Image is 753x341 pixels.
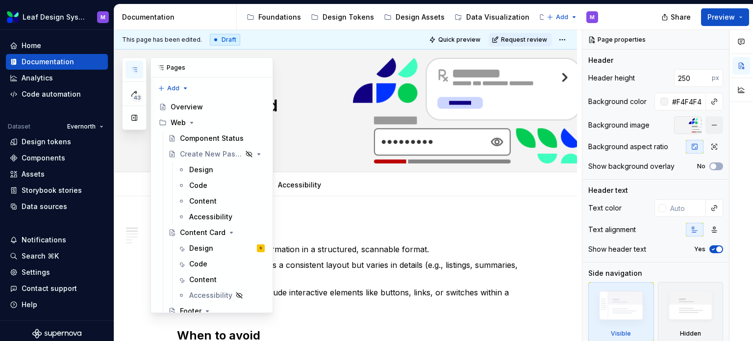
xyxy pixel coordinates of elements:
button: Notifications [6,232,108,248]
div: Show header text [588,244,646,254]
a: Create New Password [164,146,269,162]
span: Add [167,84,179,92]
div: Design [189,243,213,253]
div: Design Assets [396,12,445,22]
a: Design [174,162,269,178]
button: Add [155,81,192,95]
div: Show background overlay [588,161,675,171]
div: Header [588,55,613,65]
div: Footer [180,306,201,316]
div: Web [171,118,186,128]
span: Request review [501,36,547,44]
a: Content [174,272,269,288]
a: Accessibility [278,181,321,189]
div: Code [189,181,207,190]
a: Code automation [6,86,108,102]
div: Foundations [258,12,301,22]
div: Data Visualization [466,12,529,22]
p: To display related information in a structured, scannable format. [189,243,538,255]
a: Data sources [6,199,108,214]
div: Components [22,153,65,163]
a: Storybook stories [6,183,108,198]
div: Accessibility [189,212,232,222]
div: Design tokens [22,137,71,147]
span: Evernorth [67,123,96,131]
div: Content [189,275,217,285]
div: Contact support [22,284,77,293]
p: When you need to include interactive elements like buttons, links, or switches within a defined c... [189,287,538,310]
span: Quick preview [438,36,480,44]
a: Content [174,193,269,209]
div: Design [189,165,213,175]
div: Side navigation [588,268,642,278]
a: Design Tokens [307,9,378,25]
span: Add [556,13,568,21]
div: Leaf Design System [23,12,85,22]
div: M [100,13,105,21]
button: Search ⌘K [6,248,108,264]
a: Design tokens [6,134,108,150]
a: Assets [6,166,108,182]
div: Background image [588,120,650,130]
div: Overview [171,102,203,112]
div: Draft [210,34,240,46]
button: Help [6,297,108,313]
button: Share [656,8,697,26]
div: Notifications [22,235,66,245]
div: Text alignment [588,225,636,235]
a: Data Visualization [451,9,533,25]
input: Auto [668,93,706,110]
input: Auto [666,199,706,217]
a: Atomic Components [535,9,624,25]
div: Background aspect ratio [588,142,668,152]
a: Settings [6,264,108,280]
div: Component Status [180,133,244,143]
div: Dataset [8,123,30,131]
div: Search ⌘K [22,251,59,261]
div: Settings [22,267,50,277]
svg: Supernova Logo [32,329,81,339]
span: Preview [707,12,735,22]
label: Yes [694,245,705,253]
div: Header text [588,185,628,195]
div: Create New Password [180,149,242,159]
div: Page tree [243,7,542,27]
div: Data sources [22,202,67,211]
a: Design Assets [380,9,449,25]
a: DesignS [174,240,269,256]
div: Accessibility [274,174,325,195]
a: Components [6,150,108,166]
button: Preview [701,8,749,26]
button: Add [544,10,580,24]
div: Assets [22,169,45,179]
a: Overview [155,99,269,115]
div: Hidden [680,330,701,338]
div: Code automation [22,89,81,99]
div: Help [22,300,37,310]
button: Leaf Design SystemM [2,6,112,27]
div: Storybook stories [22,185,82,195]
label: No [697,162,705,170]
img: 6e787e26-f4c0-4230-8924-624fe4a2d214.png [7,11,19,23]
div: Text color [588,203,622,213]
div: Web [155,115,269,131]
div: Documentation [122,12,232,22]
span: This page has been edited. [122,36,202,44]
span: 43 [132,94,142,102]
button: Contact support [6,281,108,296]
div: Header height [588,73,635,83]
a: Accessibility [174,288,269,303]
input: Auto [674,69,712,87]
button: Evernorth [63,120,108,133]
textarea: Content Card [175,94,536,118]
a: Foundations [243,9,305,25]
p: For content that shares a consistent layout but varies in details (e.g., listings, summaries, qui... [189,259,538,283]
a: Home [6,38,108,53]
a: Footer [164,303,269,319]
div: Home [22,41,41,51]
a: Documentation [6,54,108,70]
a: Code [174,256,269,272]
a: Component Status [164,131,269,146]
div: Analytics [22,73,53,83]
div: Accessibility [189,290,232,300]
